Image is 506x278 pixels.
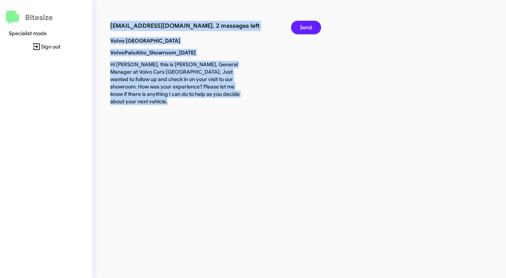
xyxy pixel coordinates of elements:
[110,49,196,56] b: VolvoPaloAlto_Showroom_[DATE]
[291,21,321,34] button: Send
[110,37,180,44] b: Volvo [GEOGRAPHIC_DATA]
[6,40,87,53] span: Sign out
[6,11,53,25] a: Bitesize
[300,21,312,34] span: Send
[105,61,249,105] p: Hi [PERSON_NAME], this is [PERSON_NAME], General Manager at Volvo Cars [GEOGRAPHIC_DATA]. Just wa...
[110,21,280,31] h3: [EMAIL_ADDRESS][DOMAIN_NAME]. 2 messages left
